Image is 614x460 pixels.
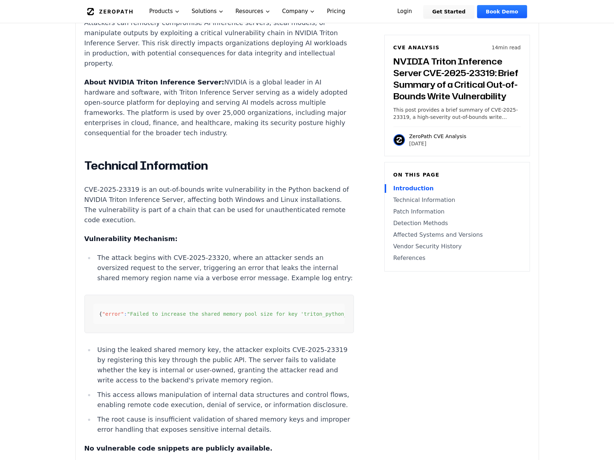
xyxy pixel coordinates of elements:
a: Patch Information [393,207,521,216]
a: Affected Systems and Versions [393,231,521,239]
span: { [99,311,103,317]
span: : [124,311,127,317]
strong: Vulnerability Mechanism: [84,235,178,243]
span: "error" [102,311,124,317]
p: CVE-2025-23319 is an out-of-bounds write vulnerability in the Python backend of NVIDIA Triton Inf... [84,185,354,225]
span: "Failed to increase the shared memory pool size for key 'triton_python_backend_shm_region_4f50c22... [127,311,533,317]
p: This post provides a brief summary of CVE-2025-23319, a high-severity out-of-bounds write vulnera... [393,106,521,121]
p: NVIDIA is a global leader in AI hardware and software, with Triton Inference Server serving as a ... [84,77,354,138]
p: [DATE] [409,140,467,147]
li: The attack begins with CVE-2025-23320, where an attacker sends an oversized request to the server... [95,253,354,283]
li: The root cause is insufficient validation of shared memory keys and improper error handling that ... [95,414,354,435]
strong: About NVIDIA Triton Inference Server: [84,78,224,86]
h6: On this page [393,171,521,178]
a: Introduction [393,184,521,193]
img: ZeroPath CVE Analysis [393,134,405,146]
li: This access allows manipulation of internal data structures and control flows, enabling remote co... [95,390,354,410]
a: Book Demo [477,5,527,18]
h6: CVE Analysis [393,44,440,51]
a: Detection Methods [393,219,521,228]
a: Vendor Security History [393,242,521,251]
a: Get Started [423,5,474,18]
strong: No vulnerable code snippets are publicly available. [84,444,273,452]
a: Technical Information [393,196,521,204]
a: References [393,254,521,262]
p: Attackers can remotely compromise AI inference servers, steal models, or manipulate outputs by ex... [84,18,354,69]
li: Using the leaked shared memory key, the attacker exploits CVE-2025-23319 by registering this key ... [95,345,354,385]
h2: Technical Information [84,158,354,173]
p: 14 min read [492,44,521,51]
h3: NVIDIA Triton Inference Server CVE-2025-23319: Brief Summary of a Critical Out-of-Bounds Write Vu... [393,55,521,102]
a: Login [389,5,421,18]
p: ZeroPath CVE Analysis [409,133,467,140]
